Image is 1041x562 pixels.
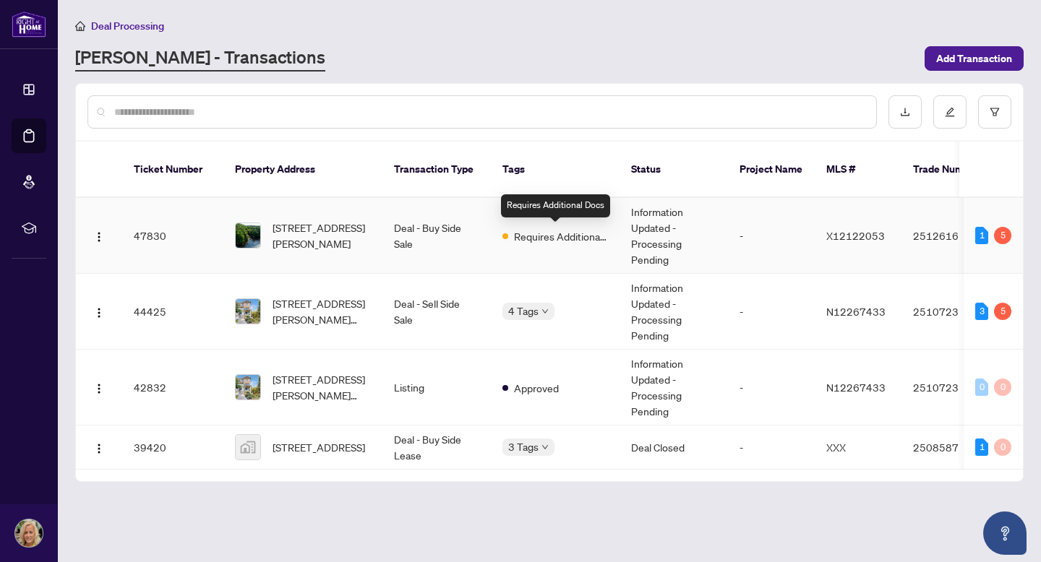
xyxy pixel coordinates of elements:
div: 5 [994,303,1011,320]
span: home [75,21,85,31]
th: Tags [491,142,620,198]
th: Transaction Type [382,142,491,198]
td: Deal - Sell Side Sale [382,274,491,350]
img: Logo [93,307,105,319]
button: filter [978,95,1011,129]
img: Profile Icon [15,519,43,547]
td: - [728,274,815,350]
span: [STREET_ADDRESS][PERSON_NAME][PERSON_NAME] [273,295,371,327]
th: Project Name [728,142,815,198]
span: down [541,308,549,315]
img: Logo [93,383,105,394]
td: Information Updated - Processing Pending [620,198,728,274]
span: N12267433 [826,381,886,394]
td: 2512616 [901,198,1003,274]
td: Deal Closed [620,425,728,470]
td: 2510723 [901,350,1003,425]
td: 44425 [122,274,223,350]
button: Add Transaction [925,46,1024,71]
span: [STREET_ADDRESS] [273,439,365,455]
div: Requires Additional Docs [501,194,610,217]
span: [STREET_ADDRESS][PERSON_NAME] [273,220,371,251]
th: MLS # [815,142,901,198]
button: Logo [87,300,111,323]
button: Logo [87,376,111,399]
span: down [541,444,549,451]
td: Deal - Buy Side Lease [382,425,491,470]
span: filter [990,107,1000,117]
div: 5 [994,227,1011,244]
span: download [900,107,910,117]
img: thumbnail-img [236,375,260,399]
td: - [728,198,815,274]
span: 3 Tags [508,438,539,455]
img: thumbnail-img [236,435,260,459]
div: 0 [975,379,988,396]
button: edit [933,95,967,129]
img: Logo [93,443,105,454]
button: Logo [87,224,111,247]
span: edit [945,107,955,117]
span: Requires Additional Docs [514,228,608,244]
span: Add Transaction [936,47,1012,70]
div: 0 [994,379,1011,396]
img: thumbnail-img [236,223,260,248]
td: Information Updated - Processing Pending [620,274,728,350]
td: Deal - Buy Side Sale [382,198,491,274]
td: 2508587 [901,425,1003,470]
span: [STREET_ADDRESS][PERSON_NAME][PERSON_NAME] [273,371,371,403]
div: 0 [994,438,1011,456]
td: Information Updated - Processing Pending [620,350,728,425]
td: Listing [382,350,491,425]
button: Open asap [983,511,1027,555]
img: logo [12,11,46,38]
div: 3 [975,303,988,320]
img: Logo [93,231,105,243]
td: 42832 [122,350,223,425]
span: Approved [514,380,559,396]
span: Deal Processing [91,20,164,33]
span: X12122053 [826,229,885,242]
td: - [728,425,815,470]
button: Logo [87,436,111,459]
div: 1 [975,438,988,456]
a: [PERSON_NAME] - Transactions [75,46,325,72]
td: 2510723 [901,274,1003,350]
th: Ticket Number [122,142,223,198]
td: 39420 [122,425,223,470]
td: - [728,350,815,425]
th: Property Address [223,142,382,198]
img: thumbnail-img [236,299,260,324]
div: 1 [975,227,988,244]
button: download [888,95,922,129]
td: 47830 [122,198,223,274]
span: 4 Tags [508,303,539,319]
span: XXX [826,441,846,454]
th: Trade Number [901,142,1003,198]
th: Status [620,142,728,198]
span: N12267433 [826,305,886,318]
